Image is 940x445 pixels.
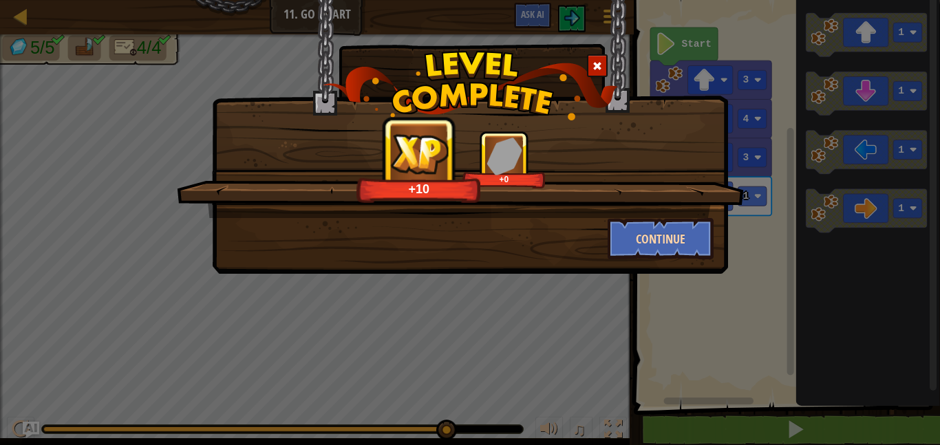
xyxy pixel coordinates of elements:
[465,174,543,184] div: +0
[361,181,478,197] div: +10
[391,133,449,174] img: reward_icon_xp.png
[323,51,618,120] img: level_complete.png
[487,137,522,175] img: reward_icon_gems.png
[608,218,714,259] button: Continue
